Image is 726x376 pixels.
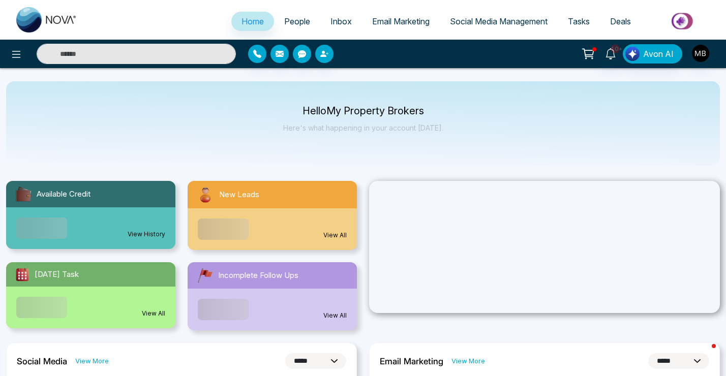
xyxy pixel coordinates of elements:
[284,16,310,26] span: People
[320,12,362,31] a: Inbox
[181,262,363,330] a: Incomplete Follow UpsView All
[128,230,165,239] a: View History
[75,356,109,366] a: View More
[623,44,682,64] button: Avon AI
[219,189,259,201] span: New Leads
[16,7,77,33] img: Nova CRM Logo
[196,266,214,285] img: followUps.svg
[625,47,640,61] img: Lead Flow
[14,266,31,283] img: todayTask.svg
[643,48,674,60] span: Avon AI
[646,10,720,33] img: Market-place.gif
[37,189,90,200] span: Available Credit
[283,123,443,132] p: Here's what happening in your account [DATE].
[451,356,485,366] a: View More
[330,16,352,26] span: Inbox
[231,12,274,31] a: Home
[362,12,440,31] a: Email Marketing
[14,185,33,203] img: availableCredit.svg
[611,44,620,53] span: 10+
[440,12,558,31] a: Social Media Management
[241,16,264,26] span: Home
[568,16,590,26] span: Tasks
[181,181,363,250] a: New LeadsView All
[372,16,430,26] span: Email Marketing
[450,16,548,26] span: Social Media Management
[283,107,443,115] p: Hello My Property Brokers
[323,311,347,320] a: View All
[17,356,67,366] h2: Social Media
[142,309,165,318] a: View All
[691,341,716,366] iframe: Intercom live chat
[35,269,79,280] span: [DATE] Task
[196,185,215,204] img: newLeads.svg
[274,12,320,31] a: People
[610,16,631,26] span: Deals
[323,231,347,240] a: View All
[600,12,641,31] a: Deals
[598,44,623,62] a: 10+
[558,12,600,31] a: Tasks
[692,45,709,62] img: User Avatar
[380,356,443,366] h2: Email Marketing
[218,270,298,281] span: Incomplete Follow Ups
